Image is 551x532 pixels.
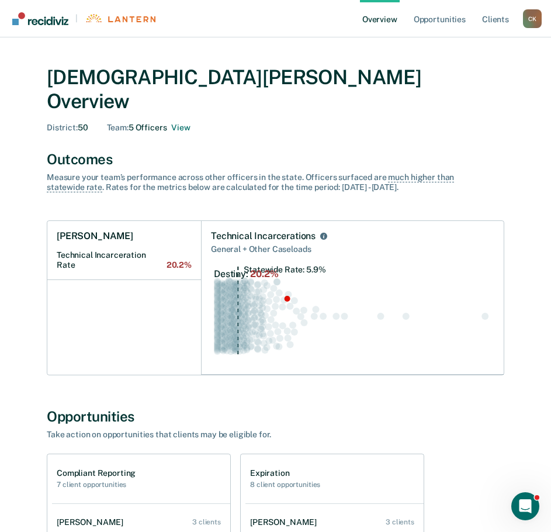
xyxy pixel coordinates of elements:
[192,518,221,526] div: 3 clients
[47,65,504,113] div: [DEMOGRAPHIC_DATA][PERSON_NAME] Overview
[57,468,136,478] h1: Compliant Reporting
[250,517,321,527] div: [PERSON_NAME]
[85,14,155,23] img: Lantern
[47,123,88,133] div: 50
[68,13,85,23] span: |
[47,408,504,425] div: Opportunities
[318,230,330,242] button: Technical Incarcerations
[12,12,68,25] img: Recidiviz
[250,481,320,489] h2: 8 client opportunities
[244,265,325,274] tspan: Statewide Rate: 5.9%
[57,517,128,527] div: [PERSON_NAME]
[511,492,539,520] iframe: Intercom live chat
[57,481,136,489] h2: 7 client opportunities
[47,123,78,132] span: District :
[57,230,133,242] h1: [PERSON_NAME]
[47,151,504,168] div: Outcomes
[57,250,192,270] h2: Technical Incarceration Rate
[47,172,456,192] div: Measure your team’s performance across other officer s in the state. Officer s surfaced are . Rat...
[523,9,542,28] button: Profile dropdown button
[167,260,192,270] span: 20.2%
[107,123,129,132] span: Team :
[250,468,320,478] h1: Expiration
[211,230,316,242] div: Technical Incarcerations
[171,123,190,133] button: 5 officers on Christen King's Team
[211,266,494,365] div: Swarm plot of all technical incarceration rates in the state for NOT_SEX_OFFENSE caseloads, highl...
[386,518,414,526] div: 3 clients
[211,242,494,257] div: General + Other Caseloads
[107,123,190,133] div: 5 Officers
[47,221,201,280] a: [PERSON_NAME]Technical Incarceration Rate20.2%
[47,172,454,192] span: much higher than statewide rate
[523,9,542,28] div: C K
[47,430,456,440] div: Take action on opportunities that clients may be eligible for.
